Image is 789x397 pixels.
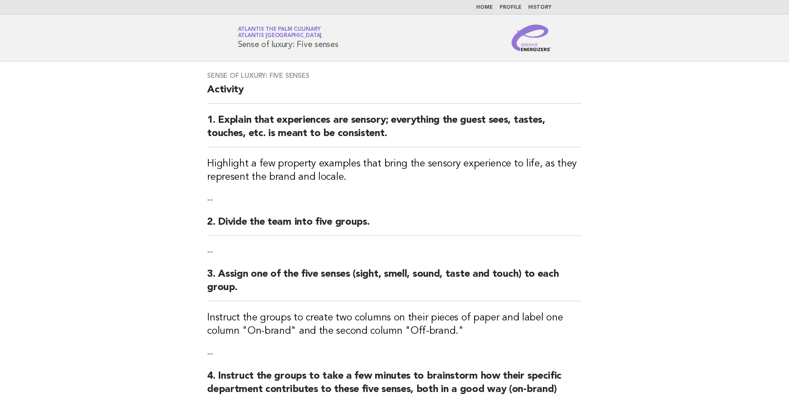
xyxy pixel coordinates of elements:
p: -- [207,246,582,258]
h2: 2. Divide the team into five groups. [207,216,582,236]
h1: Sense of luxury: Five senses [238,27,339,49]
span: Atlantis [GEOGRAPHIC_DATA] [238,33,322,39]
h2: Activity [207,83,582,104]
p: -- [207,348,582,360]
h3: Sense of luxury: Five senses [207,72,582,80]
p: -- [207,194,582,206]
a: Atlantis The Palm CulinaryAtlantis [GEOGRAPHIC_DATA] [238,27,322,38]
h2: 3. Assign one of the five senses (sight, smell, sound, taste and touch) to each group. [207,268,582,301]
h2: 1. Explain that experiences are sensory; everything the guest sees, tastes, touches, etc. is mean... [207,114,582,147]
a: History [528,5,552,10]
img: Service Energizers [512,25,552,51]
a: Profile [500,5,522,10]
a: Home [476,5,493,10]
h3: Instruct the groups to create two columns on their pieces of paper and label one column "On-brand... [207,311,582,338]
h3: Highlight a few property examples that bring the sensory experience to life, as they represent th... [207,157,582,184]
